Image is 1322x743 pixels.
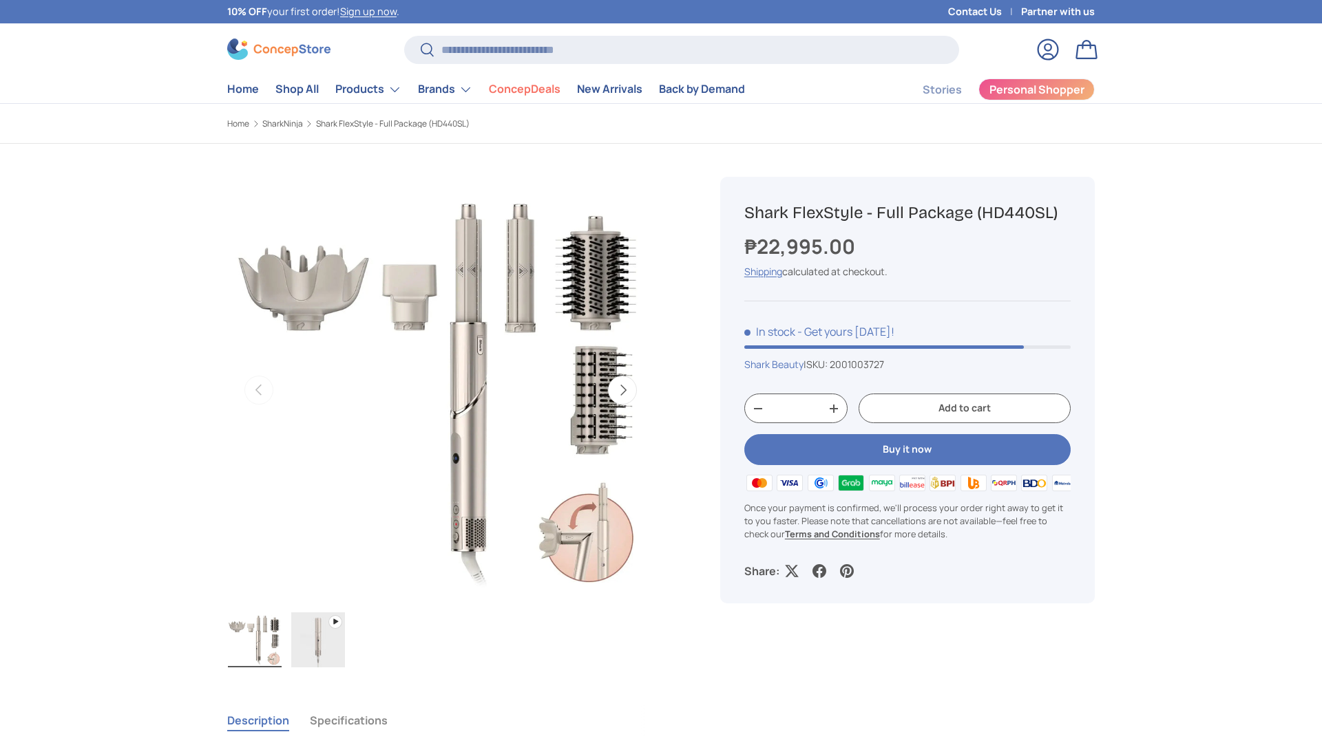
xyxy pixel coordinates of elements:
[228,612,282,667] img: Shark FlexStyle - Full Package (HD440SL)
[897,472,927,493] img: billease
[291,612,345,667] img: Shark FlexStyle - Full Package (HD440SL)
[744,265,782,278] a: Shipping
[227,76,745,103] nav: Primary
[744,324,795,339] span: In stock
[489,76,560,103] a: ConcepDeals
[744,202,1071,224] h1: Shark FlexStyle - Full Package (HD440SL)
[927,472,958,493] img: bpi
[275,76,319,103] a: Shop All
[227,177,654,671] media-gallery: Gallery Viewer
[1021,4,1095,19] a: Partner with us
[227,4,399,19] p: your first order! .
[775,472,805,493] img: visa
[1019,472,1049,493] img: bdo
[958,472,988,493] img: ubp
[948,4,1021,19] a: Contact Us
[577,76,642,103] a: New Arrivals
[890,76,1095,103] nav: Secondary
[227,5,267,18] strong: 10% OFF
[1050,472,1080,493] img: metrobank
[744,264,1071,279] div: calculated at checkout.
[785,528,880,540] a: Terms and Conditions
[327,76,410,103] summary: Products
[744,502,1071,541] p: Once your payment is confirmed, we'll process your order right away to get it to you faster. Plea...
[316,120,470,128] a: Shark FlexStyle - Full Package (HD440SL)
[227,39,330,60] img: ConcepStore
[340,5,397,18] a: Sign up now
[744,563,779,579] p: Share:
[806,358,828,371] span: SKU:
[227,76,259,103] a: Home
[227,120,249,128] a: Home
[410,76,481,103] summary: Brands
[335,76,401,103] a: Products
[978,78,1095,100] a: Personal Shopper
[744,358,804,371] a: Shark Beauty
[989,472,1019,493] img: qrph
[989,84,1084,95] span: Personal Shopper
[830,358,884,371] span: 2001003727
[659,76,745,103] a: Back by Demand
[866,472,896,493] img: maya
[310,704,388,736] button: Specifications
[797,324,894,339] p: - Get yours [DATE]!
[804,358,884,371] span: |
[744,472,775,493] img: master
[262,120,303,128] a: SharkNinja
[744,434,1071,465] button: Buy it now
[227,118,687,130] nav: Breadcrumbs
[836,472,866,493] img: grabpay
[923,76,962,103] a: Stories
[418,76,472,103] a: Brands
[859,394,1071,423] button: Add to cart
[744,233,859,260] strong: ₱22,995.00
[806,472,836,493] img: gcash
[227,704,289,736] button: Description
